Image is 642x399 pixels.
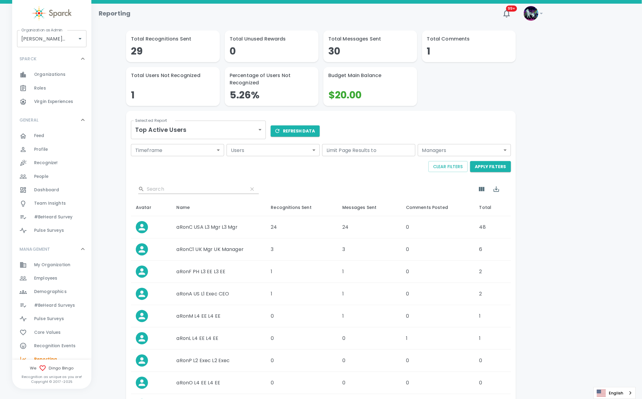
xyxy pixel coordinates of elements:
label: Selected Report [135,118,168,124]
a: Roles [12,82,91,95]
td: aRonF PH L3 EE L3 EE [172,261,266,283]
p: MANAGEMENT [19,246,50,252]
span: Profile [34,147,48,153]
h4: 0 [230,45,314,57]
h4: 1 [427,45,511,57]
span: Pulse Surveys [34,228,64,234]
a: Dashboard [12,183,91,197]
span: Team Insights [34,200,66,207]
h4: 30 [328,45,412,57]
span: Reporting [34,356,57,362]
td: aRonL L4 EE L4 EE [172,327,266,350]
td: 3 [266,238,338,261]
p: Recognition as unique as you are! [12,374,91,379]
button: Clear Filters [429,161,468,172]
td: aRonP L2 Exec L2 Exec [172,350,266,372]
div: SPARCK [12,68,91,111]
span: Virgin Experiences [34,99,73,105]
p: Total Messages Sent [328,35,412,43]
td: 0 [401,238,474,261]
td: 0 [266,327,338,350]
div: SPARCK [12,50,91,68]
h4: 5.26% [230,89,314,101]
button: Show Columns [474,182,489,196]
div: Feed [12,129,91,143]
td: 0 [338,327,401,350]
td: aRonC USA L3 Mgr L3 Mgr [172,216,266,238]
span: Employees [34,275,57,281]
td: 24 [338,216,401,238]
p: Total Unused Rewards [230,35,314,43]
td: 3 [338,238,401,261]
span: Organizations [34,72,65,78]
span: Roles [34,85,46,91]
a: Reporting [12,353,91,366]
span: #BeHeard Survey [34,214,72,220]
div: GENERAL [12,129,91,240]
span: Recognize! [34,160,58,166]
span: Feed [34,133,44,139]
a: Recognition Events [12,339,91,353]
a: My Organization [12,258,91,272]
td: 2 [474,283,511,305]
td: aRonA US L1 Exec CEO [172,283,266,305]
td: 1 [266,261,338,283]
p: Total Users Not Recognized [131,72,215,79]
a: English [594,387,636,399]
a: Virgin Experiences [12,95,91,108]
span: People [34,174,48,180]
a: People [12,170,91,183]
div: Top Active Users [131,121,266,139]
aside: Language selected: English [594,387,636,399]
div: Recognize! [12,156,91,170]
span: Core Values [34,330,61,336]
div: Language [594,387,636,399]
div: #BeHeard Surveys [12,299,91,312]
svg: Search [138,186,144,192]
label: Organization as Admin [21,27,62,33]
p: Copyright © 2017 - 2025 [12,379,91,384]
td: 0 [401,283,474,305]
div: Comments Posted [406,204,470,211]
span: 99+ [506,5,517,12]
div: Employees [12,272,91,285]
div: Organizations [12,68,91,81]
td: 6 [474,238,511,261]
span: We Dingo Bingo [12,365,91,372]
td: 1 [338,283,401,305]
button: Apply Filters [470,161,511,172]
a: Sparck logo [12,6,91,20]
button: Open [76,34,84,43]
span: Pulse Surveys [34,316,64,322]
a: Profile [12,143,91,156]
a: #BeHeard Survey [12,210,91,224]
td: 0 [401,350,474,372]
td: 1 [338,261,401,283]
a: Pulse Surveys [12,224,91,237]
td: 0 [401,216,474,238]
button: Refresh Data [271,125,320,137]
a: Pulse Surveys [12,312,91,326]
td: aRonO L4 EE L4 EE [172,372,266,394]
p: SPARCK [19,56,37,62]
td: 1 [266,283,338,305]
td: 0 [266,305,338,327]
span: $20.00 [328,88,362,102]
td: 0 [266,372,338,394]
div: GENERAL [12,111,91,129]
td: 0 [474,350,511,372]
h1: Reporting [99,9,130,18]
span: My Organization [34,262,70,268]
td: 2 [474,261,511,283]
a: Team Insights [12,197,91,210]
p: GENERAL [19,117,38,123]
a: Core Values [12,326,91,339]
